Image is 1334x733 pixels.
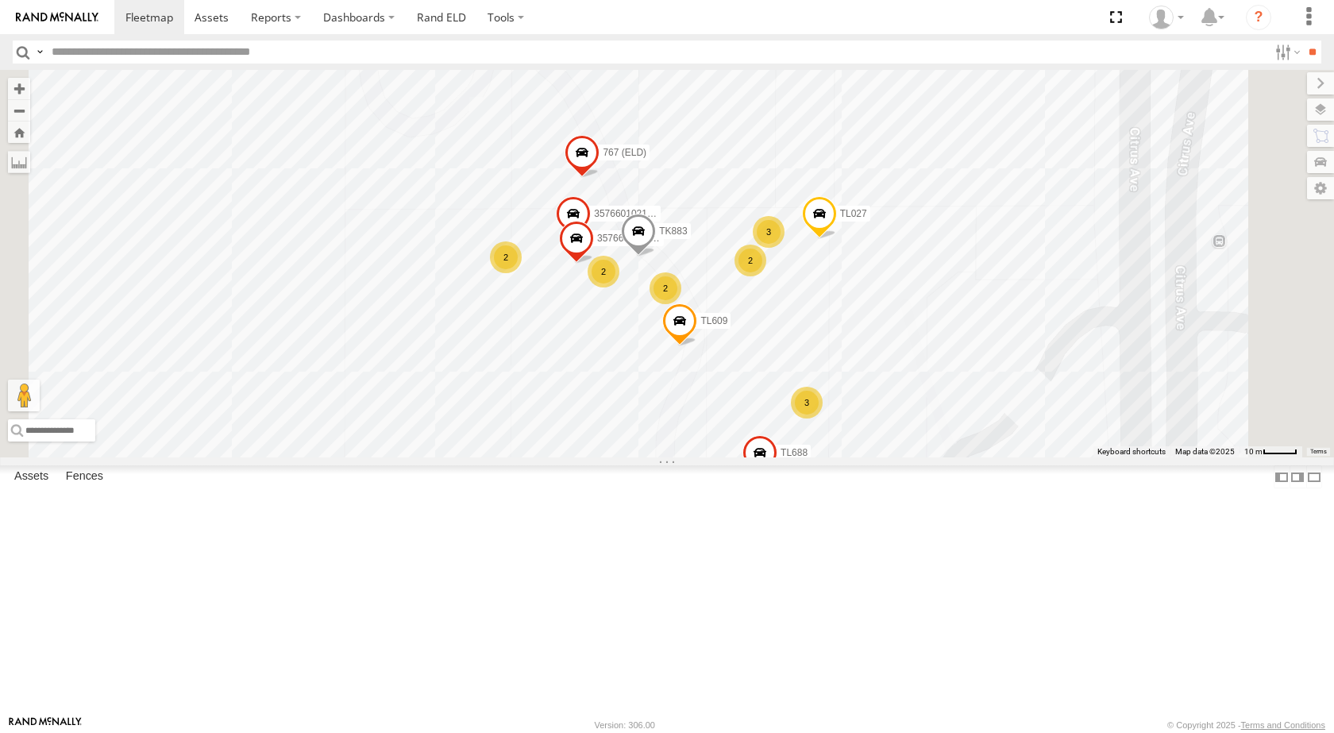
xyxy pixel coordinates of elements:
span: 357660102055035 [597,233,677,244]
label: Assets [6,466,56,488]
div: Monica Verdugo [1143,6,1189,29]
span: Map data ©2025 [1175,447,1235,456]
div: 3 [753,216,785,248]
div: 2 [588,256,619,287]
span: TL688 [781,447,808,458]
button: Zoom Home [8,122,30,143]
label: Dock Summary Table to the Right [1290,465,1305,488]
div: 2 [734,245,766,276]
button: Zoom in [8,78,30,99]
button: Keyboard shortcuts [1097,446,1166,457]
span: TL027 [840,208,867,219]
div: 2 [490,241,522,273]
div: Version: 306.00 [595,720,655,730]
span: TK883 [659,226,687,237]
label: Dock Summary Table to the Left [1274,465,1290,488]
div: 2 [650,272,681,304]
button: Zoom out [8,99,30,122]
label: Fences [58,466,111,488]
button: Drag Pegman onto the map to open Street View [8,380,40,411]
span: 357660102199122 [594,208,673,219]
div: 3 [791,387,823,419]
img: rand-logo.svg [16,12,98,23]
span: 10 m [1244,447,1263,456]
label: Map Settings [1307,177,1334,199]
a: Visit our Website [9,717,82,733]
label: Search Query [33,41,46,64]
label: Search Filter Options [1269,41,1303,64]
label: Measure [8,151,30,173]
a: Terms (opens in new tab) [1310,448,1327,454]
span: TL609 [700,315,727,326]
a: Terms and Conditions [1241,720,1325,730]
label: Hide Summary Table [1306,465,1322,488]
span: 767 (ELD) [603,147,646,158]
button: Map Scale: 10 m per 40 pixels [1240,446,1302,457]
i: ? [1246,5,1271,30]
div: © Copyright 2025 - [1167,720,1325,730]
